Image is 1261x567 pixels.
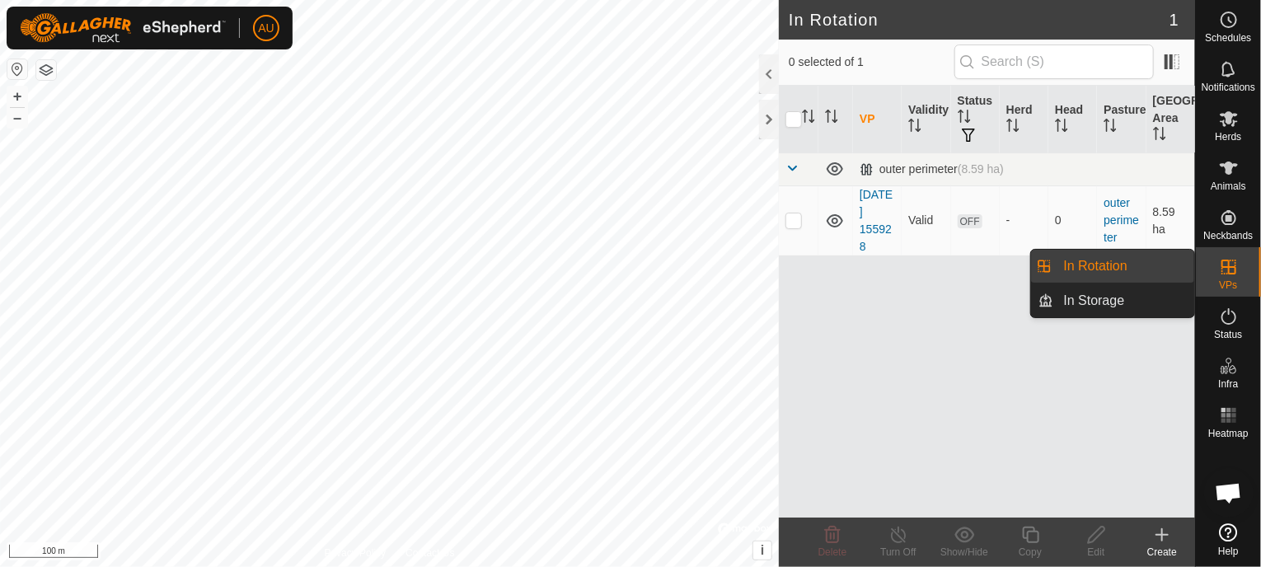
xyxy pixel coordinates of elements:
[1204,468,1254,518] div: Open chat
[802,112,815,125] p-sorticon: Activate to sort
[1031,250,1194,283] li: In Rotation
[931,545,997,560] div: Show/Hide
[1104,196,1139,244] a: outer perimeter
[1063,545,1129,560] div: Edit
[1054,250,1195,283] a: In Rotation
[1048,86,1097,153] th: Head
[789,10,1170,30] h2: In Rotation
[1203,231,1253,241] span: Neckbands
[1214,330,1242,340] span: Status
[1048,185,1097,255] td: 0
[1218,546,1239,556] span: Help
[1202,82,1255,92] span: Notifications
[902,86,950,153] th: Validity
[958,214,982,228] span: OFF
[1146,185,1195,255] td: 8.59 ha
[7,87,27,106] button: +
[1129,545,1195,560] div: Create
[908,121,921,134] p-sorticon: Activate to sort
[1219,280,1237,290] span: VPs
[860,188,893,253] a: [DATE] 155928
[1000,86,1048,153] th: Herd
[7,59,27,79] button: Reset Map
[1208,429,1249,438] span: Heatmap
[1064,291,1125,311] span: In Storage
[1054,284,1195,317] a: In Storage
[1211,181,1246,191] span: Animals
[1218,379,1238,389] span: Infra
[902,185,950,255] td: Valid
[7,108,27,128] button: –
[753,541,771,560] button: i
[1055,121,1068,134] p-sorticon: Activate to sort
[1104,121,1117,134] p-sorticon: Activate to sort
[865,545,931,560] div: Turn Off
[951,86,1000,153] th: Status
[1006,121,1020,134] p-sorticon: Activate to sort
[789,54,954,71] span: 0 selected of 1
[258,20,274,37] span: AU
[997,545,1063,560] div: Copy
[20,13,226,43] img: Gallagher Logo
[1064,256,1127,276] span: In Rotation
[36,60,56,80] button: Map Layers
[954,45,1154,79] input: Search (S)
[825,112,838,125] p-sorticon: Activate to sort
[405,546,454,560] a: Contact Us
[1170,7,1179,32] span: 1
[1097,86,1146,153] th: Pasture
[1153,129,1166,143] p-sorticon: Activate to sort
[1146,86,1195,153] th: [GEOGRAPHIC_DATA] Area
[860,162,1004,176] div: outer perimeter
[958,162,1004,176] span: (8.59 ha)
[1006,212,1042,229] div: -
[1031,284,1194,317] li: In Storage
[958,112,971,125] p-sorticon: Activate to sort
[761,543,764,557] span: i
[1215,132,1241,142] span: Herds
[325,546,387,560] a: Privacy Policy
[853,86,902,153] th: VP
[1196,517,1261,563] a: Help
[1205,33,1251,43] span: Schedules
[818,546,847,558] span: Delete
